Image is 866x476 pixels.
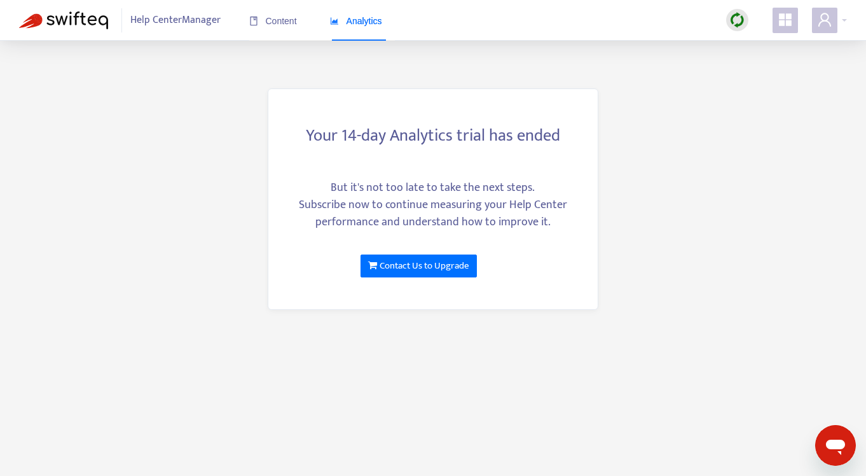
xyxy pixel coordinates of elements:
[19,11,108,29] img: Swifteq
[729,12,745,28] img: sync.dc5367851b00ba804db3.png
[330,16,382,26] span: Analytics
[249,17,258,25] span: book
[361,255,477,277] a: Contact Us to Upgrade
[287,179,579,231] div: But it's not too late to take the next steps. Subscribe now to continue measuring your Help Cente...
[817,12,832,27] span: user
[815,425,856,466] iframe: Schaltfläche zum Öffnen des Messaging-Fensters
[287,126,579,146] h3: Your 14-day Analytics trial has ended
[130,8,221,32] span: Help Center Manager
[330,17,339,25] span: area-chart
[249,16,297,26] span: Content
[778,12,793,27] span: appstore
